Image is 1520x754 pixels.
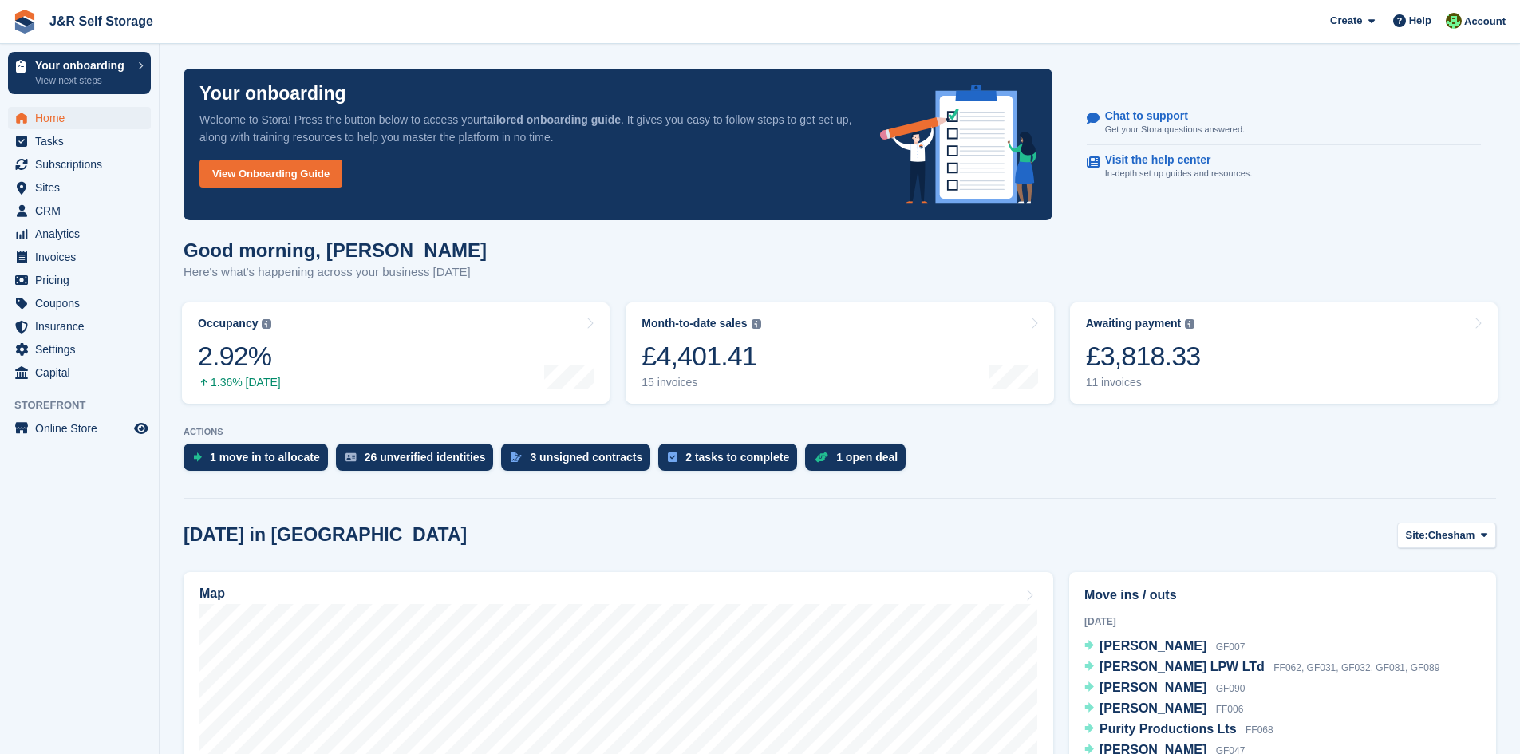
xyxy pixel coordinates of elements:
a: menu [8,338,151,361]
span: Subscriptions [35,153,131,176]
h2: [DATE] in [GEOGRAPHIC_DATA] [184,524,467,546]
img: icon-info-grey-7440780725fd019a000dd9b08b2336e03edf1995a4989e88bcd33f0948082b44.svg [752,319,761,329]
div: 26 unverified identities [365,451,486,464]
span: Invoices [35,246,131,268]
div: Occupancy [198,317,258,330]
span: Settings [35,338,131,361]
span: Coupons [35,292,131,314]
img: move_ins_to_allocate_icon-fdf77a2bb77ea45bf5b3d319d69a93e2d87916cf1d5bf7949dd705db3b84f3ca.svg [193,452,202,462]
a: Preview store [132,419,151,438]
img: stora-icon-8386f47178a22dfd0bd8f6a31ec36ba5ce8667c1dd55bd0f319d3a0aa187defe.svg [13,10,37,34]
span: [PERSON_NAME] [1100,681,1206,694]
span: FF006 [1216,704,1244,715]
div: 11 invoices [1086,376,1201,389]
span: Create [1330,13,1362,29]
p: In-depth set up guides and resources. [1105,167,1253,180]
a: Occupancy 2.92% 1.36% [DATE] [182,302,610,404]
a: 1 move in to allocate [184,444,336,479]
span: [PERSON_NAME] [1100,639,1206,653]
div: 1 move in to allocate [210,451,320,464]
p: Get your Stora questions answered. [1105,123,1245,136]
a: menu [8,269,151,291]
a: Visit the help center In-depth set up guides and resources. [1087,145,1481,188]
a: 1 open deal [805,444,914,479]
p: ACTIONS [184,427,1496,437]
img: icon-info-grey-7440780725fd019a000dd9b08b2336e03edf1995a4989e88bcd33f0948082b44.svg [1185,319,1194,329]
span: Site: [1406,527,1428,543]
div: 1 open deal [836,451,898,464]
img: onboarding-info-6c161a55d2c0e0a8cae90662b2fe09162a5109e8cc188191df67fb4f79e88e88.svg [880,85,1036,204]
a: Purity Productions Lts FF068 [1084,720,1273,740]
span: [PERSON_NAME] [1100,701,1206,715]
div: Awaiting payment [1086,317,1182,330]
div: 3 unsigned contracts [530,451,642,464]
span: Pricing [35,269,131,291]
h2: Map [199,586,225,601]
p: Welcome to Stora! Press the button below to access your . It gives you easy to follow steps to ge... [199,111,855,146]
span: Account [1464,14,1506,30]
div: 15 invoices [642,376,760,389]
a: menu [8,315,151,338]
span: Analytics [35,223,131,245]
p: Your onboarding [35,60,130,71]
strong: tailored onboarding guide [483,113,621,126]
span: [PERSON_NAME] LPW LTd [1100,660,1265,673]
a: menu [8,246,151,268]
div: Month-to-date sales [642,317,747,330]
span: Purity Productions Lts [1100,722,1237,736]
div: £4,401.41 [642,340,760,373]
h2: Move ins / outs [1084,586,1481,605]
a: menu [8,130,151,152]
span: Help [1409,13,1431,29]
span: Insurance [35,315,131,338]
div: [DATE] [1084,614,1481,629]
a: [PERSON_NAME] GF090 [1084,678,1245,699]
span: Online Store [35,417,131,440]
a: [PERSON_NAME] LPW LTd FF062, GF031, GF032, GF081, GF089 [1084,657,1439,678]
a: 26 unverified identities [336,444,502,479]
a: menu [8,199,151,222]
a: 3 unsigned contracts [501,444,658,479]
img: contract_signature_icon-13c848040528278c33f63329250d36e43548de30e8caae1d1a13099fd9432cc5.svg [511,452,522,462]
span: Storefront [14,397,159,413]
h1: Good morning, [PERSON_NAME] [184,239,487,261]
span: Sites [35,176,131,199]
p: Chat to support [1105,109,1232,123]
img: deal-1b604bf984904fb50ccaf53a9ad4b4a5d6e5aea283cecdc64d6e3604feb123c2.svg [815,452,828,463]
img: verify_identity-adf6edd0f0f0b5bbfe63781bf79b02c33cf7c696d77639b501bdc392416b5a36.svg [345,452,357,462]
a: View Onboarding Guide [199,160,342,188]
a: 2 tasks to complete [658,444,805,479]
div: 2 tasks to complete [685,451,789,464]
a: [PERSON_NAME] FF006 [1084,699,1243,720]
div: 1.36% [DATE] [198,376,281,389]
div: 2.92% [198,340,281,373]
p: View next steps [35,73,130,88]
span: Home [35,107,131,129]
a: menu [8,153,151,176]
a: Your onboarding View next steps [8,52,151,94]
span: GF090 [1216,683,1246,694]
p: Your onboarding [199,85,346,103]
a: menu [8,223,151,245]
a: menu [8,417,151,440]
a: J&R Self Storage [43,8,160,34]
span: GF007 [1216,641,1246,653]
a: [PERSON_NAME] GF007 [1084,637,1245,657]
div: £3,818.33 [1086,340,1201,373]
img: task-75834270c22a3079a89374b754ae025e5fb1db73e45f91037f5363f120a921f8.svg [668,452,677,462]
span: Tasks [35,130,131,152]
span: Chesham [1428,527,1475,543]
p: Here's what's happening across your business [DATE] [184,263,487,282]
a: menu [8,292,151,314]
span: FF062, GF031, GF032, GF081, GF089 [1273,662,1439,673]
p: Visit the help center [1105,153,1240,167]
a: menu [8,176,151,199]
a: Month-to-date sales £4,401.41 15 invoices [626,302,1053,404]
button: Site: Chesham [1397,523,1496,549]
a: Awaiting payment £3,818.33 11 invoices [1070,302,1498,404]
span: Capital [35,361,131,384]
a: menu [8,107,151,129]
img: Steve Pollicott [1446,13,1462,29]
span: FF068 [1246,724,1273,736]
a: menu [8,361,151,384]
